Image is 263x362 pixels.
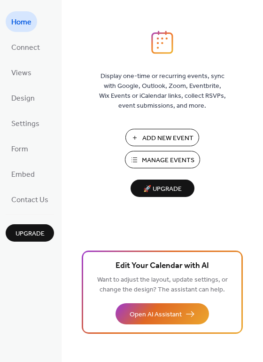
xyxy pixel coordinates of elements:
a: Form [6,138,34,159]
button: Open AI Assistant [116,303,209,324]
span: Embed [11,167,35,182]
span: Design [11,91,35,106]
span: Settings [11,117,39,132]
span: Home [11,15,31,30]
button: Add New Event [125,129,199,146]
a: Views [6,62,37,83]
span: Connect [11,40,40,55]
img: logo_icon.svg [151,31,173,54]
span: Form [11,142,28,157]
button: Upgrade [6,224,54,242]
span: Edit Your Calendar with AI [116,260,209,273]
a: Settings [6,113,45,134]
span: Views [11,66,31,81]
a: Embed [6,164,40,184]
a: Connect [6,37,46,57]
button: 🚀 Upgrade [131,180,194,197]
a: Home [6,11,37,32]
a: Design [6,87,40,108]
span: Want to adjust the layout, update settings, or change the design? The assistant can help. [97,274,228,296]
span: Contact Us [11,193,48,208]
a: Contact Us [6,189,54,210]
span: Add New Event [142,134,193,143]
button: Manage Events [125,151,200,168]
span: Display one-time or recurring events, sync with Google, Outlook, Zoom, Eventbrite, Wix Events or ... [99,71,226,111]
span: Open AI Assistant [130,310,182,320]
span: Upgrade [15,229,45,239]
span: 🚀 Upgrade [136,183,189,196]
span: Manage Events [142,156,194,165]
